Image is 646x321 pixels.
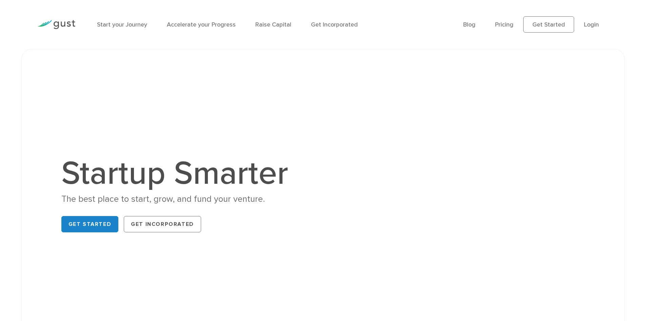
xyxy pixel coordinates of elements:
[255,21,291,28] a: Raise Capital
[97,21,147,28] a: Start your Journey
[61,157,295,190] h1: Startup Smarter
[61,216,119,232] a: Get Started
[311,21,358,28] a: Get Incorporated
[124,216,201,232] a: Get Incorporated
[584,21,599,28] a: Login
[61,193,295,205] div: The best place to start, grow, and fund your venture.
[167,21,236,28] a: Accelerate your Progress
[523,16,574,33] a: Get Started
[37,20,75,29] img: Gust Logo
[495,21,513,28] a: Pricing
[463,21,475,28] a: Blog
